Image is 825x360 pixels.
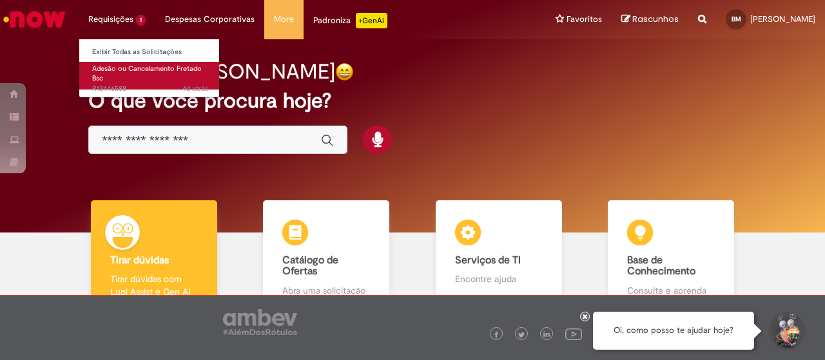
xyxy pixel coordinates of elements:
span: Requisições [88,13,133,26]
span: Rascunhos [632,13,679,25]
span: R13446588 [92,84,208,94]
p: Encontre ajuda [455,272,543,285]
a: Catálogo de Ofertas Abra uma solicitação [240,200,413,312]
b: Catálogo de Ofertas [282,254,338,278]
span: 4d atrás [182,84,208,93]
img: logo_footer_twitter.png [518,332,525,338]
img: happy-face.png [335,62,354,81]
a: Base de Conhecimento Consulte e aprenda [585,200,758,312]
h2: O que você procura hoje? [88,90,736,112]
img: logo_footer_ambev_rotulo_gray.png [223,309,297,335]
span: 1 [136,15,146,26]
b: Serviços de TI [455,254,521,267]
p: +GenAi [356,13,387,28]
time: 26/08/2025 08:06:03 [182,84,208,93]
button: Iniciar Conversa de Suporte [767,312,806,350]
img: logo_footer_linkedin.png [543,331,550,339]
a: Exibir Todas as Solicitações [79,45,221,59]
span: BM [732,15,741,23]
span: Despesas Corporativas [165,13,255,26]
span: Favoritos [567,13,602,26]
div: Padroniza [313,13,387,28]
a: Rascunhos [621,14,679,26]
div: Oi, como posso te ajudar hoje? [593,312,754,350]
img: logo_footer_facebook.png [493,332,500,338]
a: Tirar dúvidas Tirar dúvidas com Lupi Assist e Gen Ai [68,200,240,312]
p: Abra uma solicitação [282,284,370,297]
b: Tirar dúvidas [110,254,169,267]
img: logo_footer_youtube.png [565,325,582,342]
span: [PERSON_NAME] [750,14,815,24]
ul: Requisições [79,39,220,98]
span: More [274,13,294,26]
a: Serviços de TI Encontre ajuda [412,200,585,312]
p: Tirar dúvidas com Lupi Assist e Gen Ai [110,272,198,298]
img: ServiceNow [1,6,68,32]
p: Consulte e aprenda [627,284,715,297]
a: Aberto R13446588 : Adesão ou Cancelamento Fretado Bsc [79,62,221,90]
b: Base de Conhecimento [627,254,695,278]
span: Adesão ou Cancelamento Fretado Bsc [92,64,202,84]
